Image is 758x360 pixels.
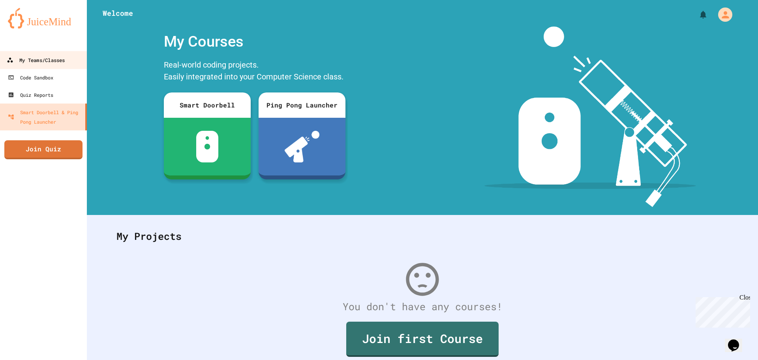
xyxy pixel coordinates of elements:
[710,6,734,24] div: My Account
[8,90,53,100] div: Quiz Reports
[109,221,736,252] div: My Projects
[259,92,345,118] div: Ping Pong Launcher
[8,107,82,126] div: Smart Doorbell & Ping Pong Launcher
[725,328,750,352] iframe: chat widget
[160,26,349,57] div: My Courses
[285,131,320,162] img: ppl-with-ball.png
[684,8,710,21] div: My Notifications
[484,26,696,207] img: banner-image-my-projects.png
[4,140,83,159] a: Join Quiz
[109,299,736,314] div: You don't have any courses!
[8,73,53,82] div: Code Sandbox
[8,8,79,28] img: logo-orange.svg
[160,57,349,87] div: Real-world coding projects. Easily integrated into your Computer Science class.
[3,3,54,50] div: Chat with us now!Close
[196,131,219,162] img: sdb-white.svg
[346,322,499,357] a: Join first Course
[692,294,750,328] iframe: chat widget
[7,55,65,65] div: My Teams/Classes
[164,92,251,118] div: Smart Doorbell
